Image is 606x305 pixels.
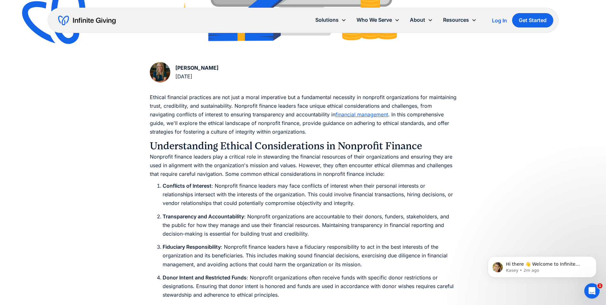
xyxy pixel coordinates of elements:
li: : Nonprofit finance leaders may face conflicts of interest when their personal interests or relat... [163,182,456,208]
li: : Nonprofit finance leaders have a fiduciary responsibility to act in the best interests of the o... [163,243,456,269]
h3: Understanding Ethical Considerations in Nonprofit Finance [150,140,456,152]
div: About [410,16,425,24]
div: Solutions [310,13,351,27]
div: Resources [443,16,469,24]
iframe: Intercom live chat [584,283,600,299]
div: About [405,13,438,27]
div: Who We Serve [351,13,405,27]
a: Log In [492,17,507,24]
p: Nonprofit finance leaders play a critical role in stewarding the financial resources of their org... [150,152,456,179]
strong: Conflicts of Interest [163,183,211,189]
div: Resources [438,13,482,27]
div: Who We Serve [357,16,392,24]
li: : Nonprofit organizations often receive funds with specific donor restrictions or designations. E... [163,273,456,300]
div: Log In [492,18,507,23]
strong: Fiduciary Responsibility [163,244,221,250]
li: : Nonprofit organizations are accountable to their donors, funders, stakeholders, and the public ... [163,212,456,239]
div: Solutions [315,16,339,24]
a: Get Started [512,13,553,27]
p: Ethical financial practices are not just a moral imperative but a fundamental necessity in nonpro... [150,93,456,137]
strong: Transparency and Accountability [163,213,244,220]
div: [DATE] [175,72,219,81]
a: financial management [335,111,388,118]
iframe: Intercom notifications message [478,243,606,288]
div: [PERSON_NAME] [175,64,219,72]
span: 1 [597,283,602,288]
strong: Donor Intent and Restricted Funds [163,274,247,281]
a: [PERSON_NAME][DATE] [150,62,219,82]
a: home [58,15,116,26]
